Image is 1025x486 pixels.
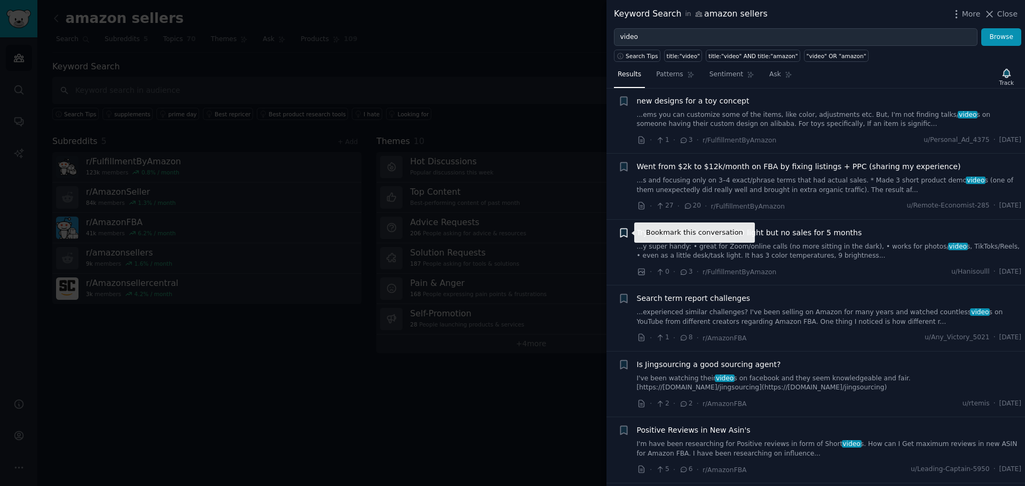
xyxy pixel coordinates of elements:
span: · [697,398,699,409]
span: 2 [656,399,669,409]
a: Sentiment [706,66,758,88]
span: · [697,332,699,344]
span: 20 [683,201,701,211]
a: Trying to sell this clip-on LED light but no sales for 5 months [637,227,862,238]
span: video [948,243,968,250]
span: Search Tips [626,52,658,60]
span: · [697,464,699,475]
span: Patterns [656,70,683,79]
span: Sentiment [709,70,743,79]
span: video [842,440,862,448]
button: More [951,9,981,20]
span: video [970,308,990,316]
span: 3 [679,136,692,145]
span: [DATE] [999,399,1021,409]
span: [DATE] [999,267,1021,277]
span: · [697,134,699,146]
a: Results [614,66,645,88]
span: 3 [679,267,692,277]
span: r/AmazonFBA [703,466,747,474]
span: More [962,9,981,20]
span: [DATE] [999,465,1021,474]
span: · [650,332,652,344]
span: [DATE] [999,136,1021,145]
span: · [673,332,675,344]
span: · [673,266,675,277]
span: Ask [769,70,781,79]
div: title:"video" AND title:"amazon" [708,52,798,60]
a: title:"video" AND title:"amazon" [706,50,800,62]
span: 27 [656,201,673,211]
a: new designs for a toy concept [637,95,750,107]
span: u/Any_Victory_5021 [925,333,990,342]
a: Went from $2k to $12k/month on FBA by fixing listings + PPC (sharing my experience) [637,161,961,172]
span: r/FulfillmentByAmazon [703,137,776,144]
div: Keyword Search amazon sellers [614,7,768,21]
a: title:"video" [664,50,702,62]
div: Track [999,79,1014,86]
a: Patterns [652,66,698,88]
span: · [650,266,652,277]
a: Is Jingsourcing a good sourcing agent? [637,359,781,370]
span: r/FulfillmentByAmazon [711,203,785,210]
span: · [994,465,996,474]
span: video [958,111,977,118]
span: 5 [656,465,669,474]
a: ...ems you can customize some of the items, like color, adjustments etc. But, I'm not finding tal... [637,110,1022,129]
span: in [685,10,691,19]
a: Positive Reviews in New Asin's [637,425,751,436]
span: r/AmazonFBA [703,400,747,408]
span: 1 [656,136,669,145]
a: ...s and focusing only on 3–4 exact/phrase terms that had actual sales. * Made 3 short product de... [637,176,1022,195]
span: · [673,134,675,146]
span: · [673,464,675,475]
span: · [650,134,652,146]
span: 6 [679,465,692,474]
span: · [994,333,996,342]
span: u/Leading-Captain-5950 [911,465,990,474]
span: 0 [656,267,669,277]
span: Results [618,70,641,79]
span: u/Personal_Ad_4375 [924,136,989,145]
span: · [677,201,680,212]
span: Close [997,9,1018,20]
a: ...experienced similar challenges? I've been selling on Amazon for many years and watched countle... [637,308,1022,326]
div: "video" OR "amazon" [807,52,866,60]
a: I'm have been researching for Positive reviews in form of Shortvideos. How can I Get maximum revi... [637,440,1022,458]
span: · [705,201,707,212]
span: r/FulfillmentByAmazon [703,268,776,276]
span: · [650,464,652,475]
div: title:"video" [667,52,700,60]
button: Close [984,9,1018,20]
a: I've been watching theirvideos on facebook and they seem knowledgeable and fair. [https://[DOMAIN... [637,374,1022,393]
span: [DATE] [999,201,1021,211]
a: Ask [766,66,796,88]
a: ...y super handy: • great for Zoom/online calls (no more sitting in the dark), • works for photos... [637,242,1022,261]
button: Search Tips [614,50,660,62]
span: · [650,201,652,212]
span: u/Remote-Economist-285 [907,201,990,211]
a: Search term report challenges [637,293,751,304]
span: · [697,266,699,277]
span: · [650,398,652,409]
input: Try a keyword related to your business [614,28,977,46]
span: · [994,136,996,145]
button: Track [996,66,1018,88]
span: · [673,398,675,409]
span: 8 [679,333,692,342]
span: video [715,375,735,382]
span: u/rtemis [963,399,990,409]
button: Browse [981,28,1021,46]
a: "video" OR "amazon" [804,50,869,62]
span: · [994,399,996,409]
span: · [994,201,996,211]
span: [DATE] [999,333,1021,342]
span: · [994,267,996,277]
span: r/AmazonFBA [703,334,747,342]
